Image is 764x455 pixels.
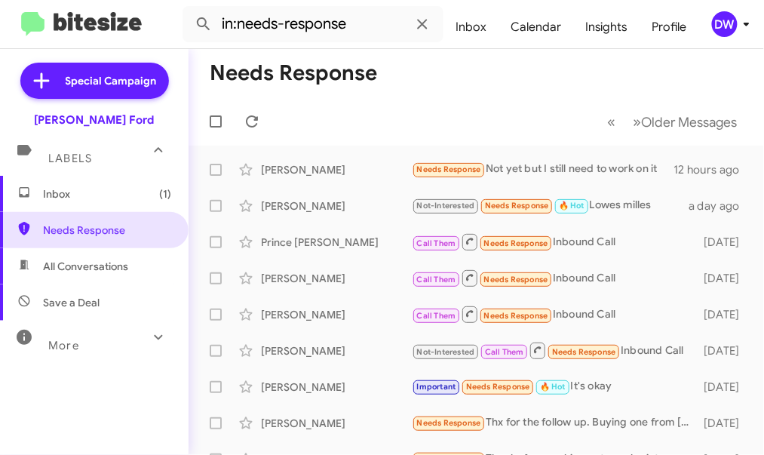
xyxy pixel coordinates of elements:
span: Not-Interested [417,201,475,211]
span: Save a Deal [43,295,100,310]
span: Not-Interested [417,347,475,357]
span: Call Them [417,275,456,284]
span: « [607,112,615,131]
h1: Needs Response [210,61,377,85]
div: [DATE] [699,307,752,322]
div: [PERSON_NAME] [261,271,412,286]
span: Call Them [485,347,524,357]
a: Profile [640,5,699,49]
div: Prince [PERSON_NAME] [261,235,412,250]
span: 🔥 Hot [540,382,566,392]
button: Next [624,106,746,137]
div: [DATE] [699,380,752,395]
a: Insights [573,5,640,49]
span: Needs Response [466,382,530,392]
div: Thx for the follow up. Buying one from [PERSON_NAME] with a salesman named [PERSON_NAME]. [412,414,699,432]
div: Not yet but I still need to work on it [412,161,673,178]
div: Lowes milles [412,197,689,214]
span: Call Them [417,311,456,321]
nav: Page navigation example [599,106,746,137]
div: [PERSON_NAME] [261,162,412,177]
span: » [633,112,641,131]
span: More [48,339,79,352]
div: 12 hours ago [673,162,752,177]
span: Needs Response [43,223,171,238]
div: [PERSON_NAME] Ford [35,112,155,128]
span: All Conversations [43,259,128,274]
span: Inbox [43,186,171,201]
div: [PERSON_NAME] [261,416,412,431]
div: [PERSON_NAME] [261,380,412,395]
a: Inbox [443,5,499,49]
span: Labels [48,152,92,165]
div: Inbound Call [412,341,699,360]
div: [DATE] [699,343,752,358]
a: Special Campaign [20,63,169,99]
span: Needs Response [484,311,548,321]
div: [DATE] [699,271,752,286]
span: Older Messages [641,114,737,131]
div: Inbound Call [412,232,699,251]
span: Needs Response [417,418,481,428]
span: 🔥 Hot [559,201,585,211]
button: Previous [598,106,624,137]
div: [DATE] [699,416,752,431]
button: DW [699,11,747,37]
div: [PERSON_NAME] [261,198,412,214]
div: [DATE] [699,235,752,250]
a: Calendar [499,5,573,49]
div: It's okay [412,378,699,395]
div: a day ago [689,198,752,214]
span: Needs Response [485,201,549,211]
input: Search [183,6,443,42]
span: Needs Response [552,347,616,357]
div: [PERSON_NAME] [261,343,412,358]
div: [PERSON_NAME] [261,307,412,322]
span: (1) [159,186,171,201]
span: Needs Response [417,164,481,174]
span: Needs Response [484,238,548,248]
div: Inbound Call [412,305,699,324]
span: Special Campaign [66,73,157,88]
span: Call Them [417,238,456,248]
span: Needs Response [484,275,548,284]
div: Inbound Call [412,269,699,287]
div: DW [712,11,738,37]
span: Important [417,382,456,392]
